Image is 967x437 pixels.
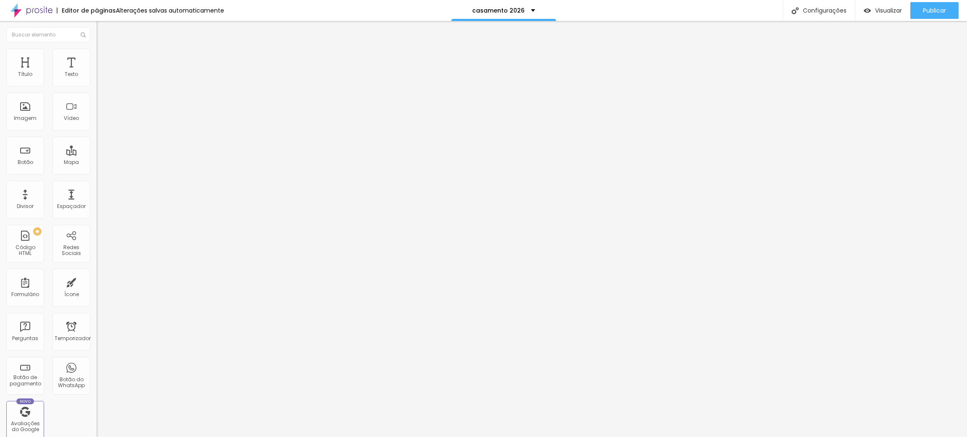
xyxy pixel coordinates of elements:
input: Buscar elemento [6,27,90,42]
font: Alterações salvas automaticamente [116,6,224,15]
font: Novo [20,399,31,404]
font: Formulário [11,291,39,298]
iframe: Editor [97,21,967,437]
font: Botão do WhatsApp [58,376,85,389]
font: Temporizador [55,335,91,342]
font: Configurações [803,6,847,15]
font: Texto [65,70,78,78]
font: Título [18,70,32,78]
font: Imagem [14,114,37,122]
font: Mapa [64,159,79,166]
font: Código HTML [16,244,35,257]
img: Ícone [81,32,86,37]
font: Redes Sociais [62,244,81,257]
font: Botão [18,159,33,166]
img: view-1.svg [864,7,871,14]
font: casamento 2026 [472,6,525,15]
button: Visualizar [855,2,910,19]
font: Espaçador [57,203,86,210]
font: Perguntas [12,335,38,342]
button: Publicar [910,2,959,19]
font: Publicar [923,6,946,15]
font: Divisor [17,203,34,210]
font: Botão de pagamento [10,374,41,387]
font: Vídeo [64,114,79,122]
img: Ícone [792,7,799,14]
font: Visualizar [875,6,902,15]
font: Editor de páginas [62,6,116,15]
font: Avaliações do Google [11,420,40,433]
font: Ícone [64,291,79,298]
